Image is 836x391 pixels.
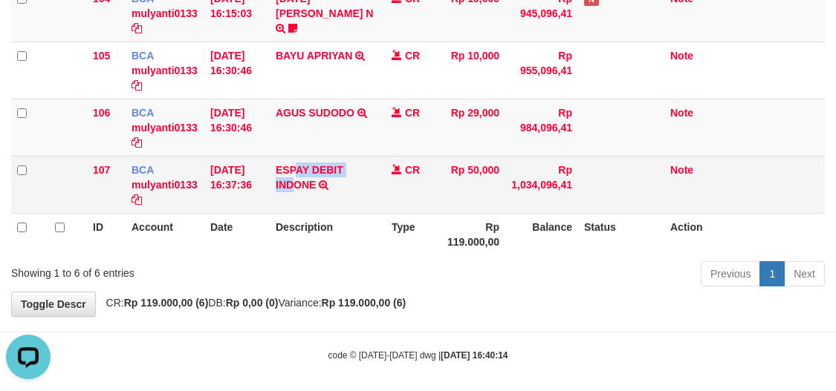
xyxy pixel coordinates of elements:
[270,213,386,255] th: Description
[132,194,142,206] a: Copy mulyanti0133 to clipboard
[11,260,337,280] div: Showing 1 to 6 of 6 entries
[276,107,354,119] a: AGUS SUDODO
[132,65,198,76] a: mulyanti0133
[328,350,508,361] small: code © [DATE]-[DATE] dwg |
[322,297,406,309] strong: Rp 119.000,00 (6)
[405,164,420,176] span: CR
[132,22,142,34] a: Copy mulyanti0133 to clipboard
[132,107,154,119] span: BCA
[784,261,825,286] a: Next
[87,213,126,255] th: ID
[99,297,406,309] span: CR: DB: Variance:
[126,213,204,255] th: Account
[132,79,142,91] a: Copy mulyanti0133 to clipboard
[505,156,578,213] td: Rp 1,034,096,41
[132,137,142,148] a: Copy mulyanti0133 to clipboard
[670,107,693,119] a: Note
[226,297,279,309] strong: Rp 0,00 (0)
[204,99,270,156] td: [DATE] 16:30:46
[132,7,198,19] a: mulyanti0133
[132,50,154,62] span: BCA
[93,164,110,176] span: 107
[204,213,270,255] th: Date
[670,50,693,62] a: Note
[670,164,693,176] a: Note
[759,261,785,286] a: 1
[204,42,270,99] td: [DATE] 16:30:46
[132,164,154,176] span: BCA
[386,213,438,255] th: Type
[132,179,198,191] a: mulyanti0133
[6,6,51,50] button: Open LiveChat chat widget
[505,42,578,99] td: Rp 955,096,41
[276,50,352,62] a: BAYU APRIYAN
[438,99,505,156] td: Rp 29,000
[578,213,664,255] th: Status
[701,261,760,286] a: Previous
[438,156,505,213] td: Rp 50,000
[441,350,508,361] strong: [DATE] 16:40:14
[438,42,505,99] td: Rp 10,000
[93,50,110,62] span: 105
[124,297,209,309] strong: Rp 119.000,00 (6)
[93,107,110,119] span: 106
[664,213,825,255] th: Action
[405,50,420,62] span: CR
[132,122,198,134] a: mulyanti0133
[11,292,96,317] a: Toggle Descr
[505,213,578,255] th: Balance
[438,213,505,255] th: Rp 119.000,00
[405,107,420,119] span: CR
[276,164,343,191] a: ESPAY DEBIT INDONE
[204,156,270,213] td: [DATE] 16:37:36
[505,99,578,156] td: Rp 984,096,41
